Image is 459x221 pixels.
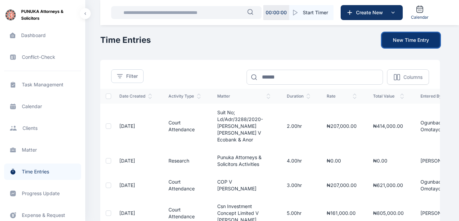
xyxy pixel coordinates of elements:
[303,9,328,16] span: Start Timer
[327,93,357,99] span: Rate
[4,142,81,158] a: matter
[111,69,144,83] button: Filter
[168,120,195,132] a: Court Attendance
[100,35,151,46] h2: Time Entries
[111,104,160,149] td: [DATE]
[209,149,279,173] td: Punuka Attorneys & Solicitors Activities
[126,73,138,80] span: Filter
[217,93,270,99] span: Matter
[373,182,403,188] span: ₦621,000.00
[327,123,357,129] span: ₦207,000.00
[111,149,160,173] td: [DATE]
[287,182,302,188] span: 3.00hr
[287,123,302,129] span: 2.00hr
[387,69,429,85] button: Columns
[168,207,195,219] a: Court Attendance
[168,158,189,164] a: Research
[373,123,403,129] span: ₦414,000.00
[327,158,341,164] span: ₦0.00
[408,2,431,23] a: Calendar
[382,33,440,48] button: New Time Entry
[373,93,404,99] span: Total Value
[327,182,357,188] span: ₦207,000.00
[341,5,403,20] button: Create New
[209,104,279,149] td: Suit No; Ld/Adr/3288/2020-[PERSON_NAME] [PERSON_NAME] V Ecobank & Anor
[4,164,81,180] a: time entries
[168,179,195,191] a: Court Attendance
[4,27,81,44] a: dashboard
[111,173,160,198] td: [DATE]
[4,120,81,136] a: clients
[21,8,80,22] span: PUNUKA Attorneys & Solicitors
[119,93,152,99] span: Date Created
[4,49,81,65] a: conflict-check
[287,158,302,164] span: 4.00hr
[373,158,387,164] span: ₦0.00
[168,93,201,99] span: Activity Type
[287,93,310,99] span: Duration
[411,15,429,20] span: Calendar
[266,9,287,16] p: 00 : 00 : 00
[373,210,404,216] span: ₦805,000.00
[353,9,389,16] span: Create New
[403,74,423,81] p: Columns
[209,173,279,198] td: COP V [PERSON_NAME]
[4,76,81,93] a: task management
[4,185,81,202] a: progress update
[4,98,81,115] a: calendar
[327,210,356,216] span: ₦161,000.00
[289,5,334,20] button: Start Timer
[287,210,301,216] span: 5.00hr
